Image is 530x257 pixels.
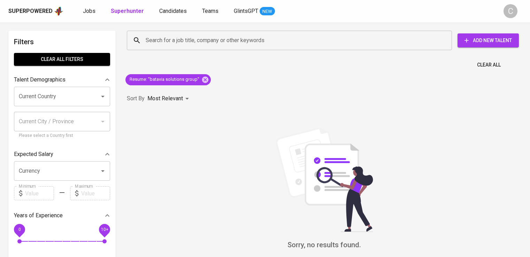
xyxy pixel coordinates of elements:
[54,6,63,16] img: app logo
[18,227,21,232] span: 0
[14,147,110,161] div: Expected Salary
[125,76,203,83] span: Resume : "batavia solutions group"
[19,132,105,139] p: Please select a Country first
[98,166,108,176] button: Open
[125,74,211,85] div: Resume: "batavia solutions group"
[14,53,110,66] button: Clear All filters
[272,127,377,232] img: file_searching.svg
[14,73,110,87] div: Talent Demographics
[159,8,187,14] span: Candidates
[101,227,108,232] span: 10+
[202,7,220,16] a: Teams
[111,8,144,14] b: Superhunter
[260,8,275,15] span: NEW
[8,6,63,16] a: Superpoweredapp logo
[14,209,110,223] div: Years of Experience
[14,211,63,220] p: Years of Experience
[14,76,66,84] p: Talent Demographics
[474,59,504,71] button: Clear All
[14,36,110,47] h6: Filters
[159,7,188,16] a: Candidates
[111,7,145,16] a: Superhunter
[25,186,54,200] input: Value
[127,239,522,250] h6: Sorry, no results found.
[463,36,513,45] span: Add New Talent
[98,92,108,101] button: Open
[83,7,97,16] a: Jobs
[234,7,275,16] a: GlintsGPT NEW
[234,8,258,14] span: GlintsGPT
[202,8,218,14] span: Teams
[458,33,519,47] button: Add New Talent
[477,61,501,69] span: Clear All
[8,7,53,15] div: Superpowered
[14,150,53,158] p: Expected Salary
[147,94,183,103] p: Most Relevant
[83,8,95,14] span: Jobs
[127,94,145,103] p: Sort By
[81,186,110,200] input: Value
[504,4,517,18] div: C
[20,55,105,64] span: Clear All filters
[147,92,191,105] div: Most Relevant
